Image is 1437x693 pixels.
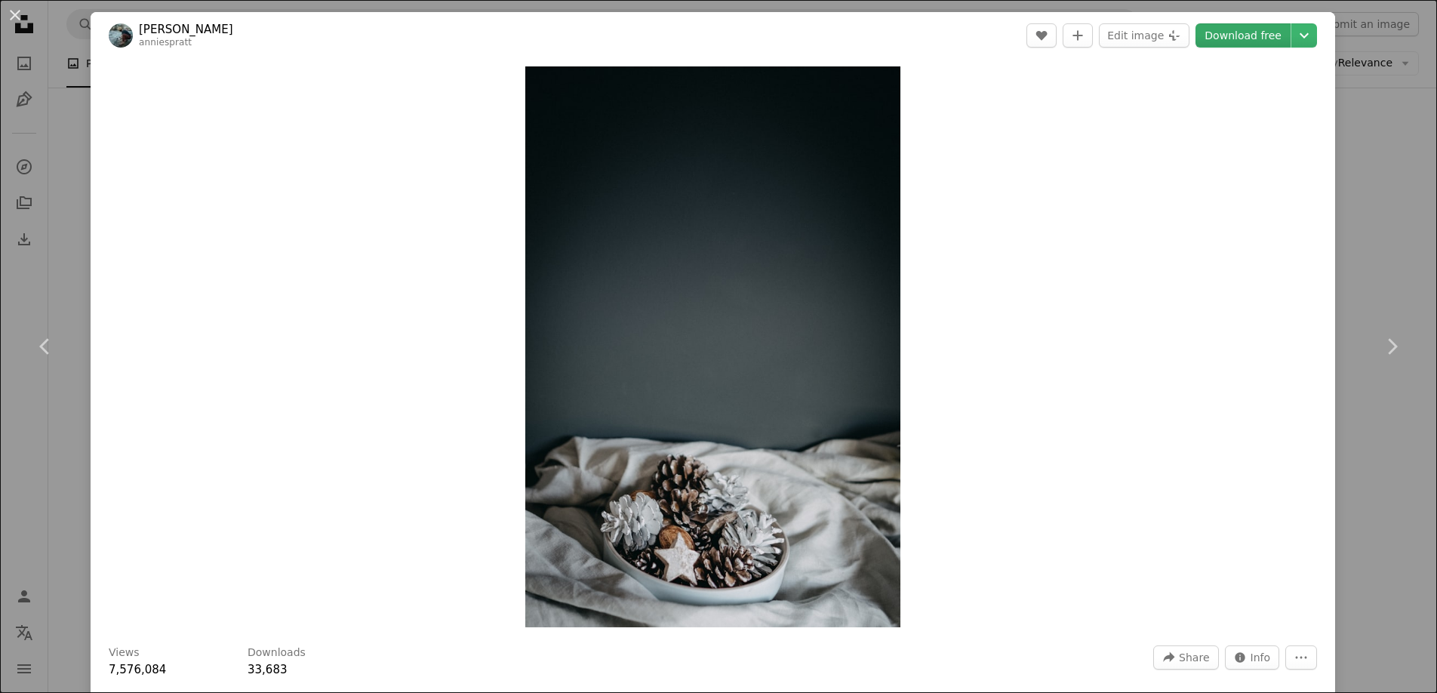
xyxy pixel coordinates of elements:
h3: Views [109,645,140,661]
span: Info [1251,646,1271,669]
button: Stats about this image [1225,645,1280,670]
a: anniespratt [139,37,192,48]
span: 33,683 [248,663,288,676]
a: Next [1346,274,1437,419]
button: Choose download size [1291,23,1317,48]
span: Share [1179,646,1209,669]
img: pine cones on gray case [525,66,900,627]
a: Download free [1195,23,1291,48]
button: Like [1026,23,1057,48]
button: Edit image [1099,23,1189,48]
button: Share this image [1153,645,1218,670]
h3: Downloads [248,645,306,661]
a: [PERSON_NAME] [139,22,233,37]
span: 7,576,084 [109,663,166,676]
img: Go to Annie Spratt's profile [109,23,133,48]
button: Add to Collection [1063,23,1093,48]
button: Zoom in on this image [525,66,900,627]
button: More Actions [1285,645,1317,670]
